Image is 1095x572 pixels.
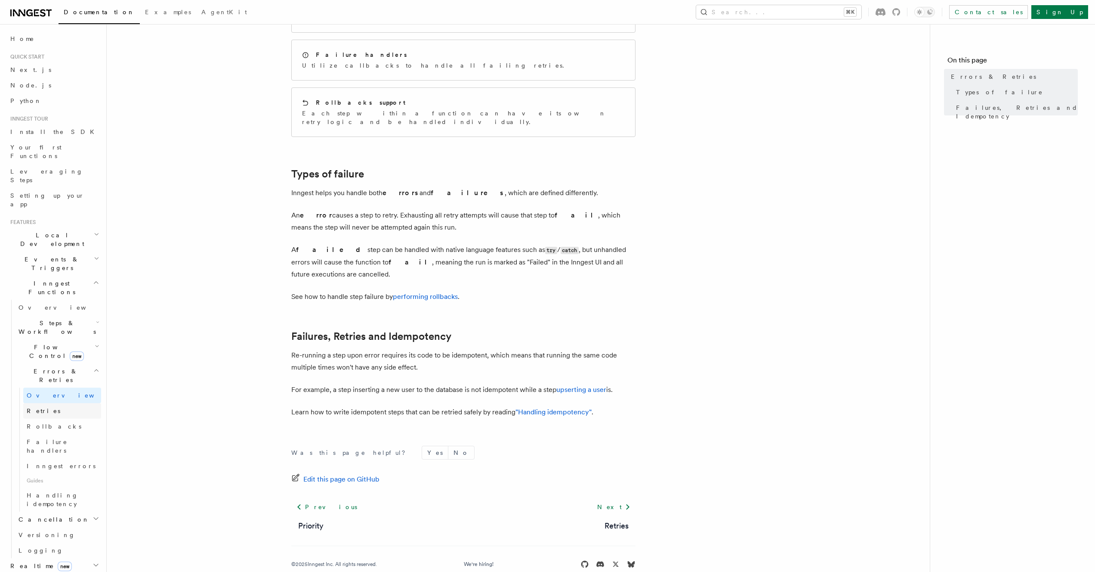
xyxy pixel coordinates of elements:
a: Retries [23,403,101,419]
button: Events & Triggers [7,252,101,276]
span: Cancellation [15,515,89,524]
button: Cancellation [15,512,101,527]
span: Setting up your app [10,192,84,208]
p: A step can be handled with native language features such as / , but unhandled errors will cause t... [291,244,635,280]
span: Inngest errors [27,463,96,469]
a: upserting a user [556,385,606,394]
code: catch [561,247,579,254]
span: Home [10,34,34,43]
a: Overview [23,388,101,403]
strong: failures [431,189,505,197]
a: Setting up your app [7,188,101,212]
strong: errors [382,189,419,197]
span: Next.js [10,66,51,73]
span: Flow Control [15,343,95,360]
a: Node.js [7,78,101,93]
a: Previous [291,499,362,515]
h2: Failure handlers [316,50,407,59]
a: Priority [298,520,324,532]
a: Failure handlersUtilize callbacks to handle all failing retries. [291,40,635,81]
button: Flow Controlnew [15,339,101,364]
span: Failure handlers [27,438,68,454]
span: new [58,562,72,571]
a: Failures, Retries and Idempotency [953,100,1078,124]
a: Versioning [15,527,101,543]
span: Examples [145,9,191,16]
span: Failures, Retries and Idempotency [956,103,1078,121]
span: Errors & Retries [951,72,1036,81]
a: Next [592,499,635,515]
a: Errors & Retries [947,69,1078,84]
span: Handling idempotency [27,492,78,507]
a: Contact sales [949,5,1028,19]
a: We're hiring! [464,561,494,568]
span: Your first Functions [10,144,62,159]
strong: fail [555,211,598,219]
button: Search...⌘K [696,5,861,19]
span: Inngest Functions [7,279,93,296]
button: Inngest Functions [7,276,101,300]
a: Failures, Retries and Idempotency [291,330,451,342]
span: Leveraging Steps [10,168,83,183]
a: "Handling idempotency" [515,408,592,416]
a: Leveraging Steps [7,164,101,188]
p: Re-running a step upon error requires its code to be idempotent, which means that running the sam... [291,349,635,373]
code: try [545,247,557,254]
a: AgentKit [196,3,252,23]
a: Rollbacks supportEach step within a function can have its own retry logic and be handled individu... [291,87,635,137]
p: Utilize callbacks to handle all failing retries. [302,61,569,70]
span: Edit this page on GitHub [303,473,379,485]
span: Errors & Retries [15,367,93,384]
span: Node.js [10,82,51,89]
span: Steps & Workflows [15,319,96,336]
span: Features [7,219,36,226]
p: Learn how to write idempotent steps that can be retried safely by reading . [291,406,635,418]
button: Toggle dark mode [914,7,935,17]
a: Documentation [59,3,140,24]
a: Home [7,31,101,47]
a: Rollbacks [23,419,101,434]
strong: failed [296,246,367,254]
span: Overview [19,304,107,311]
button: Local Development [7,227,101,252]
a: Sign Up [1031,5,1088,19]
span: Install the SDK [10,128,99,135]
span: Logging [19,547,63,554]
span: Guides [23,474,101,488]
a: Overview [15,300,101,315]
a: Python [7,93,101,109]
span: Retries [27,407,60,414]
a: Handling idempotency [23,488,101,512]
span: Local Development [7,231,94,248]
p: See how to handle step failure by . [291,291,635,303]
a: Types of failure [953,84,1078,100]
button: Steps & Workflows [15,315,101,339]
span: Events & Triggers [7,255,94,272]
p: An causes a step to retry. Exhausting all retry attempts will cause that step to , which means th... [291,209,635,233]
h2: Rollbacks support [316,98,405,107]
a: Inngest errors [23,458,101,474]
span: Quick start [7,53,44,60]
button: Yes [422,446,448,459]
p: Each step within a function can have its own retry logic and be handled individually. [302,109,625,126]
span: Realtime [7,562,72,570]
a: Failure handlers [23,434,101,458]
span: Overview [27,392,115,399]
button: Errors & Retries [15,364,101,388]
span: Inngest tour [7,115,48,122]
a: Edit this page on GitHub [291,473,379,485]
strong: fail [389,258,432,266]
a: Your first Functions [7,140,101,164]
strong: error [300,211,332,219]
div: Inngest Functions [7,300,101,558]
a: Examples [140,3,196,23]
p: For example, a step inserting a new user to the database is not idempotent while a step is. [291,384,635,396]
a: Types of failure [291,168,364,180]
span: Documentation [64,9,135,16]
p: Was this page helpful? [291,448,411,457]
p: Inngest helps you handle both and , which are defined differently. [291,187,635,199]
div: Errors & Retries [15,388,101,512]
button: No [448,446,474,459]
kbd: ⌘K [844,8,856,16]
span: Rollbacks [27,423,81,430]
